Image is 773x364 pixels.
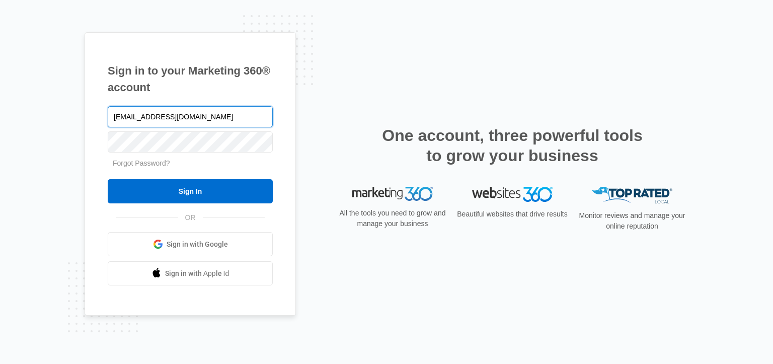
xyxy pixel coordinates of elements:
[113,159,170,167] a: Forgot Password?
[472,187,553,201] img: Websites 360
[165,268,229,279] span: Sign in with Apple Id
[456,209,569,220] p: Beautiful websites that drive results
[108,62,273,96] h1: Sign in to your Marketing 360® account
[108,179,273,203] input: Sign In
[379,125,646,166] h2: One account, three powerful tools to grow your business
[167,239,228,250] span: Sign in with Google
[178,212,203,223] span: OR
[108,106,273,127] input: Email
[576,210,688,232] p: Monitor reviews and manage your online reputation
[108,261,273,285] a: Sign in with Apple Id
[108,232,273,256] a: Sign in with Google
[352,187,433,201] img: Marketing 360
[336,208,449,229] p: All the tools you need to grow and manage your business
[592,187,672,203] img: Top Rated Local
